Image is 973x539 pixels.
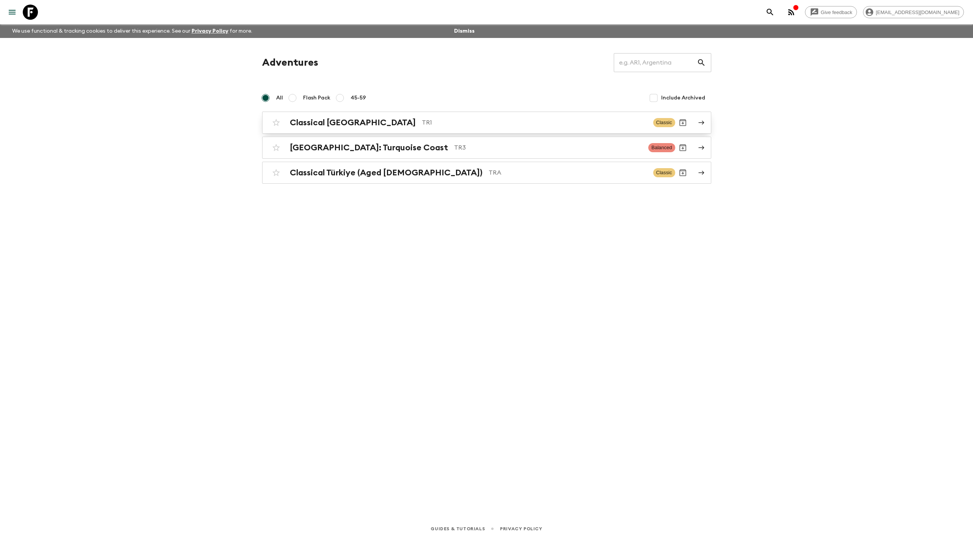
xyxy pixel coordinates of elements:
[653,168,675,177] span: Classic
[489,168,647,177] p: TRA
[805,6,857,18] a: Give feedback
[276,94,283,102] span: All
[303,94,330,102] span: Flash Pack
[290,118,416,128] h2: Classical [GEOGRAPHIC_DATA]
[290,143,448,153] h2: [GEOGRAPHIC_DATA]: Turquoise Coast
[262,55,318,70] h1: Adventures
[192,28,228,34] a: Privacy Policy
[422,118,647,127] p: TR1
[614,52,697,73] input: e.g. AR1, Argentina
[762,5,778,20] button: search adventures
[9,24,255,38] p: We use functional & tracking cookies to deliver this experience. See our for more.
[675,165,690,180] button: Archive
[872,9,964,15] span: [EMAIL_ADDRESS][DOMAIN_NAME]
[452,26,476,36] button: Dismiss
[351,94,366,102] span: 45-59
[262,137,711,159] a: [GEOGRAPHIC_DATA]: Turquoise CoastTR3BalancedArchive
[431,525,485,533] a: Guides & Tutorials
[500,525,542,533] a: Privacy Policy
[653,118,675,127] span: Classic
[5,5,20,20] button: menu
[661,94,705,102] span: Include Archived
[454,143,643,152] p: TR3
[290,168,483,178] h2: Classical Türkiye (Aged [DEMOGRAPHIC_DATA])
[675,140,690,155] button: Archive
[675,115,690,130] button: Archive
[817,9,857,15] span: Give feedback
[262,162,711,184] a: Classical Türkiye (Aged [DEMOGRAPHIC_DATA])TRAClassicArchive
[863,6,964,18] div: [EMAIL_ADDRESS][DOMAIN_NAME]
[262,112,711,134] a: Classical [GEOGRAPHIC_DATA]TR1ClassicArchive
[648,143,675,152] span: Balanced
